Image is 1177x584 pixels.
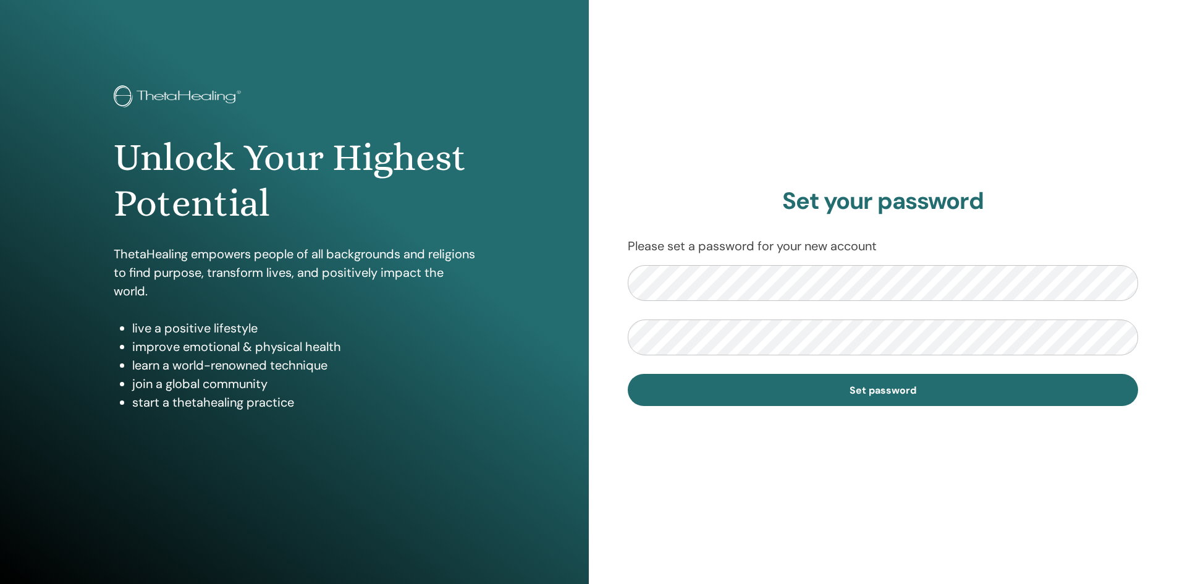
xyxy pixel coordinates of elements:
h1: Unlock Your Highest Potential [114,135,475,227]
span: Set password [850,384,916,397]
li: learn a world-renowned technique [132,356,475,375]
h2: Set your password [628,187,1139,216]
li: join a global community [132,375,475,393]
p: Please set a password for your new account [628,237,1139,255]
li: start a thetahealing practice [132,393,475,412]
button: Set password [628,374,1139,406]
li: live a positive lifestyle [132,319,475,337]
p: ThetaHealing empowers people of all backgrounds and religions to find purpose, transform lives, a... [114,245,475,300]
li: improve emotional & physical health [132,337,475,356]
